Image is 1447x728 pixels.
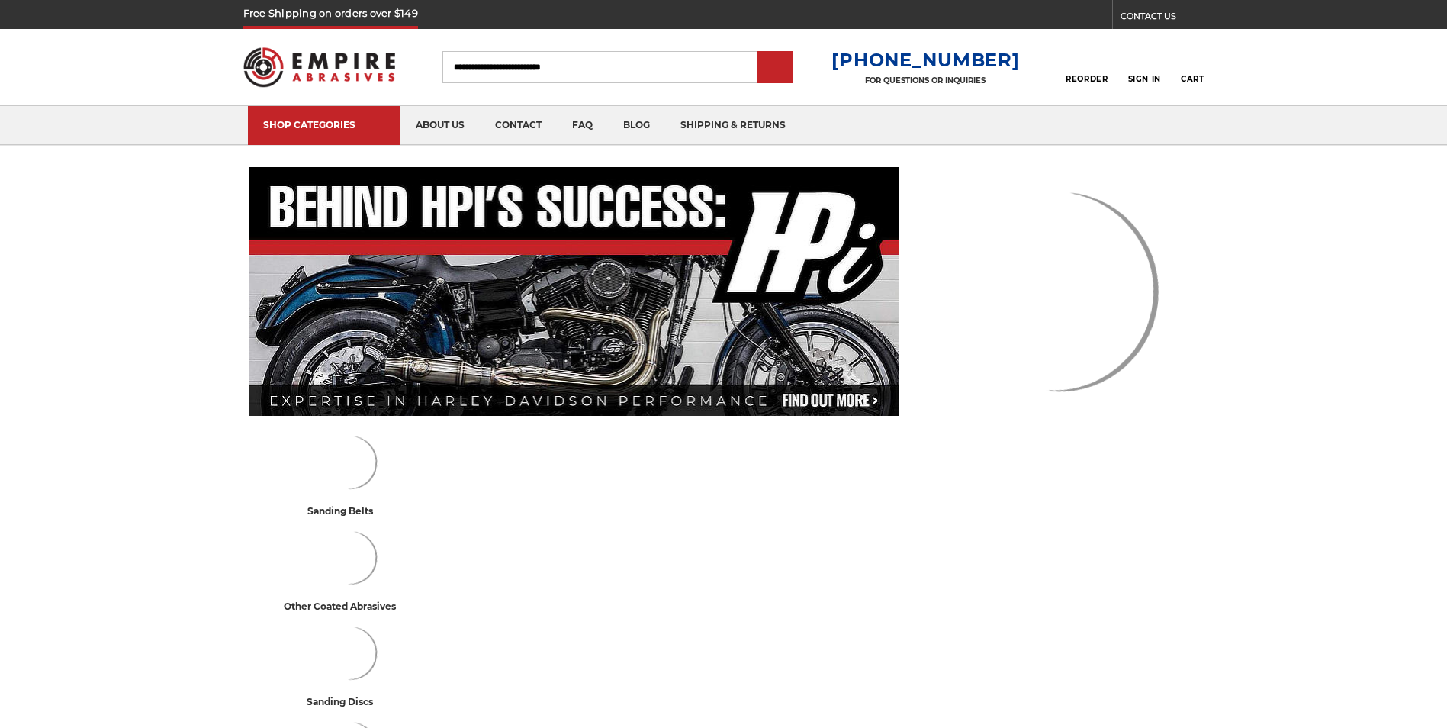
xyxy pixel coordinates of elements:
a: SHOP CATEGORIES [248,106,400,145]
div: sanding discs [307,694,393,710]
a: about us [400,106,480,145]
a: CONTACT US [1121,8,1204,29]
img: promo banner for custom belts. [915,167,1198,416]
a: Cart [1181,50,1204,84]
a: [PHONE_NUMBER] [831,49,1019,71]
img: Other Coated Abrasives [317,525,384,591]
a: faq [557,106,608,145]
img: Banner for an interview featuring Horsepower Inc who makes Harley performance upgrades featured o... [249,167,899,416]
span: Sign In [1128,74,1161,84]
a: sanding belts [255,430,445,519]
a: sanding discs [255,620,445,710]
img: Sanding Belts [317,430,384,495]
img: Sanding Discs [317,620,384,686]
img: Empire Abrasives [243,37,396,97]
div: SHOP CATEGORIES [263,119,385,130]
div: other coated abrasives [284,598,416,614]
a: shipping & returns [665,106,801,145]
p: FOR QUESTIONS OR INQUIRIES [831,76,1019,85]
span: Reorder [1066,74,1108,84]
a: contact [480,106,557,145]
a: blog [608,106,665,145]
a: Reorder [1066,50,1108,83]
a: other coated abrasives [255,525,445,614]
span: Cart [1181,74,1204,84]
div: sanding belts [307,503,393,519]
